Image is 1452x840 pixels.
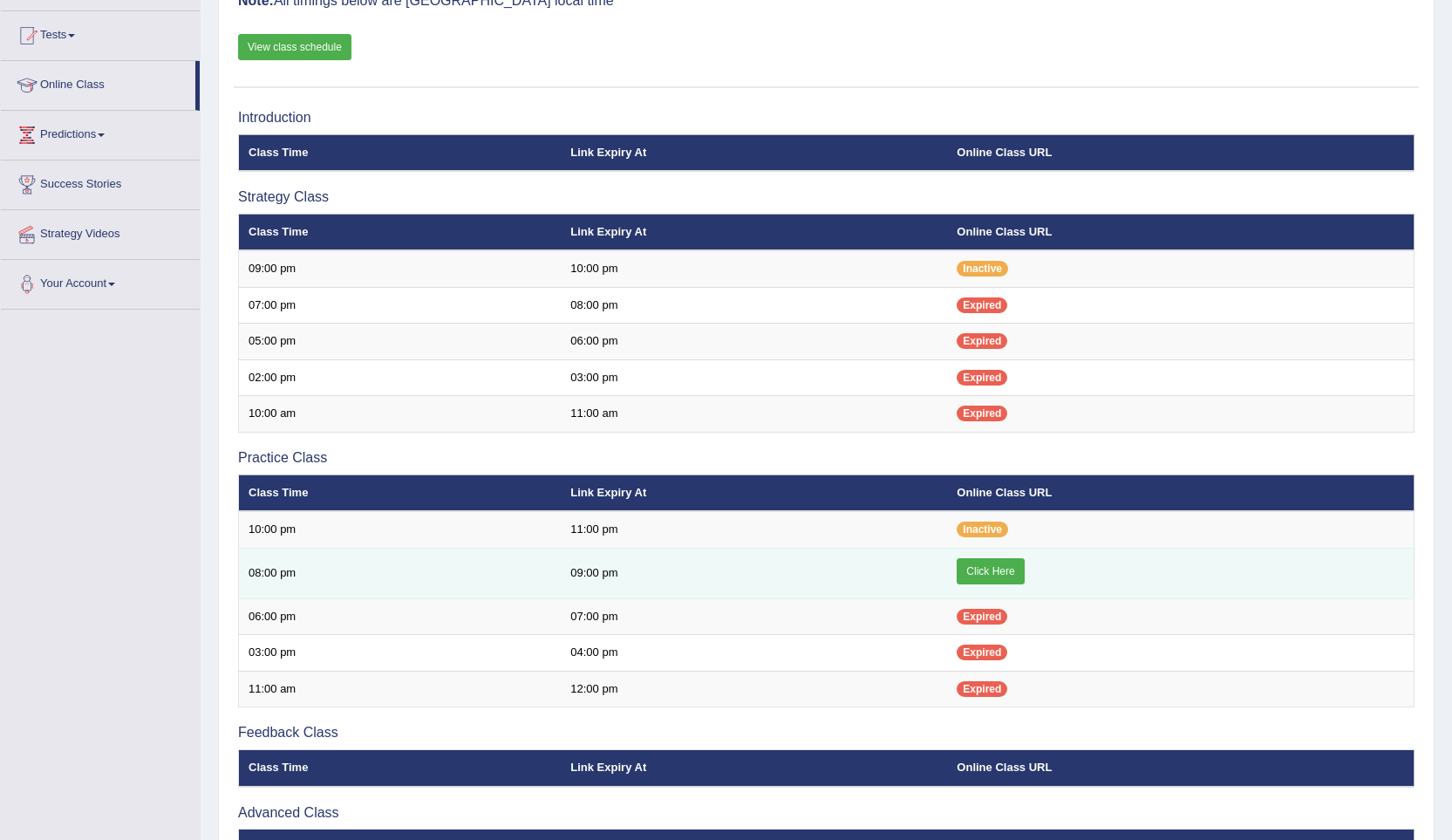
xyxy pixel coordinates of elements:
td: 06:00 pm [561,324,947,360]
a: Tests [1,11,200,55]
th: Class Time [239,475,562,511]
a: Success Stories [1,160,200,204]
td: 11:00 am [239,671,562,707]
th: Class Time [239,134,562,171]
a: View class schedule [238,34,351,60]
td: 08:00 pm [239,548,562,598]
a: Strategy Videos [1,210,200,254]
a: Click Here [957,558,1024,584]
td: 07:00 pm [561,598,947,635]
a: Your Account [1,260,200,304]
span: Inactive [957,522,1008,537]
th: Link Expiry At [561,475,947,511]
td: 11:00 am [561,396,947,433]
td: 08:00 pm [561,287,947,324]
td: 10:00 pm [239,511,562,548]
th: Link Expiry At [561,214,947,250]
th: Online Class URL [947,475,1414,511]
td: 05:00 pm [239,324,562,360]
td: 04:00 pm [561,635,947,672]
a: Predictions [1,111,200,154]
span: Expired [957,333,1007,349]
td: 09:00 pm [561,548,947,598]
h3: Strategy Class [238,189,1415,205]
span: Expired [957,645,1007,660]
th: Online Class URL [947,214,1414,250]
th: Online Class URL [947,134,1414,171]
span: Expired [957,370,1007,386]
span: Expired [957,406,1007,421]
span: Expired [957,609,1007,625]
span: Expired [957,297,1007,313]
td: 10:00 am [239,396,562,433]
td: 03:00 pm [561,359,947,396]
span: Inactive [957,261,1008,277]
th: Class Time [239,750,562,787]
th: Link Expiry At [561,134,947,171]
a: Online Class [1,61,195,105]
td: 06:00 pm [239,598,562,635]
th: Online Class URL [947,750,1414,787]
h3: Feedback Class [238,725,1415,741]
td: 09:00 pm [239,250,562,287]
td: 10:00 pm [561,250,947,287]
th: Link Expiry At [561,750,947,787]
td: 07:00 pm [239,287,562,324]
td: 03:00 pm [239,635,562,672]
td: 02:00 pm [239,359,562,396]
h3: Advanced Class [238,805,1415,821]
span: Expired [957,681,1007,697]
td: 11:00 pm [561,511,947,548]
h3: Practice Class [238,450,1415,466]
th: Class Time [239,214,562,250]
td: 12:00 pm [561,671,947,707]
h3: Introduction [238,110,1415,126]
